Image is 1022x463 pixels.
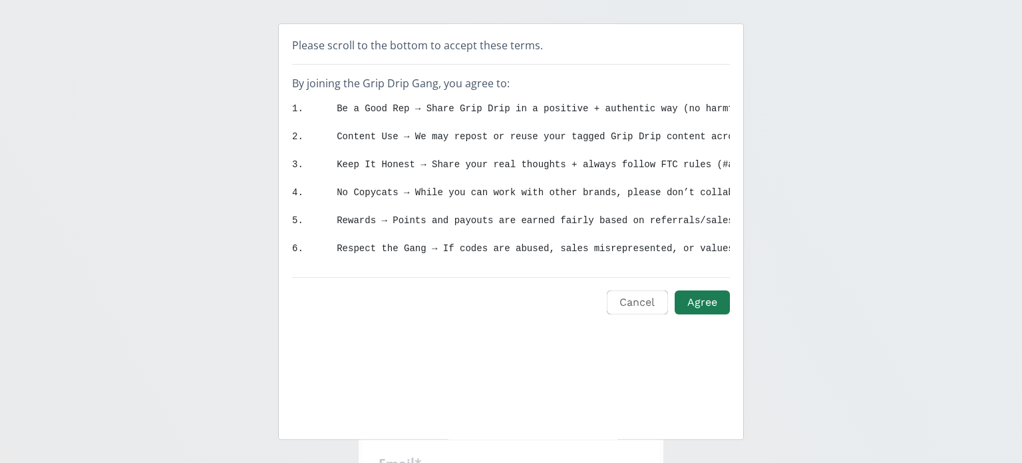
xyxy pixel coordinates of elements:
div: Edit Program [278,23,744,440]
div: Please scroll to the bottom to accept these terms. [292,37,730,65]
p: By joining the Grip Drip Gang, you agree to: [292,75,730,91]
button: Cancel [607,290,667,315]
button: Agree [675,290,730,315]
